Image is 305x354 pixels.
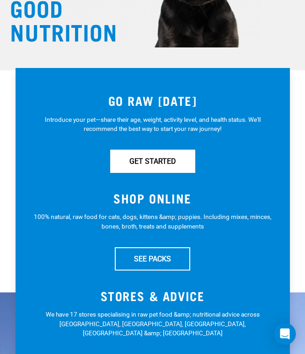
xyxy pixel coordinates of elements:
[115,247,190,270] a: SEE PACKS
[34,289,272,303] h3: STORES & ADVICE
[34,310,272,338] p: We have 17 stores specialising in raw pet food &amp; nutritional advice across [GEOGRAPHIC_DATA],...
[34,191,272,205] h3: SHOP ONLINE
[34,212,272,231] p: 100% natural, raw food for cats, dogs, kittens &amp; puppies. Including mixes, minces, bones, bro...
[34,94,272,108] h3: GO RAW [DATE]
[34,115,272,134] p: Introduce your pet—share their age, weight, activity level, and health status. We'll recommend th...
[110,150,195,172] a: GET STARTED
[274,323,296,345] div: Open Intercom Messenger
